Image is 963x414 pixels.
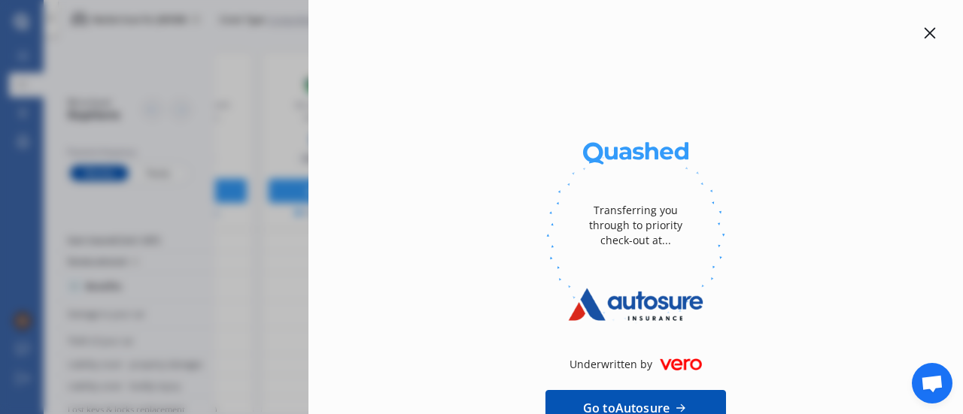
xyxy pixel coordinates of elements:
img: vero.846f3818e7165190e64a.webp [660,358,701,370]
div: Transferring you through to priority check-out at... [576,180,696,270]
div: Underwritten by [333,357,939,372]
a: Open chat [912,363,952,403]
img: Autosure.webp [546,270,726,338]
